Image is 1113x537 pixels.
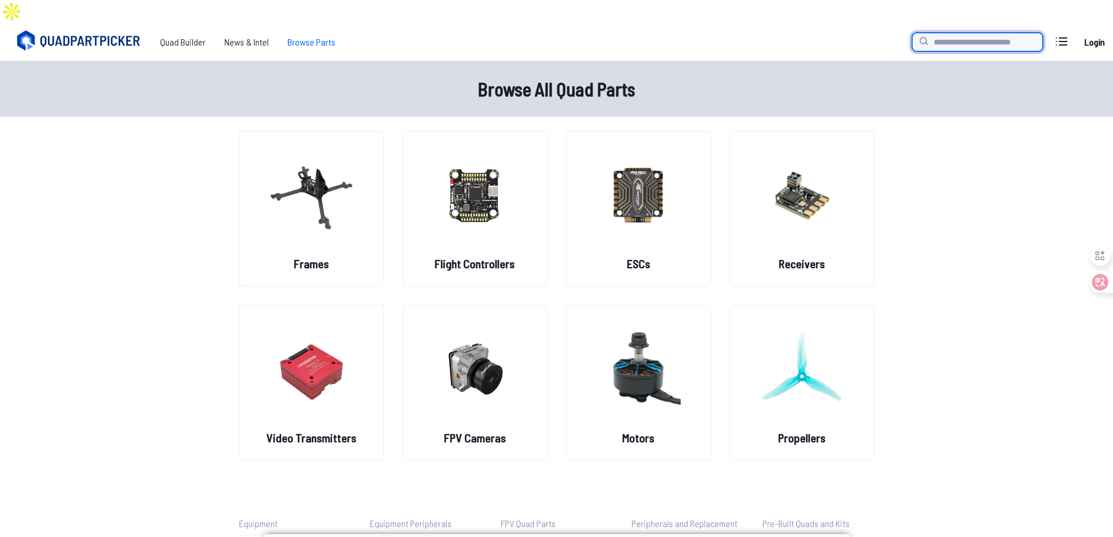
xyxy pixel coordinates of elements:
[433,143,517,246] img: image of category
[269,143,353,246] img: image of category
[215,30,278,54] a: News & Intel
[566,305,711,460] a: image of categoryMotors
[597,143,681,246] img: image of category
[501,517,613,531] p: FPV Quad Parts
[760,143,844,246] img: image of category
[239,131,384,286] a: image of categoryFrames
[622,429,654,446] h2: Motors
[597,317,681,420] img: image of category
[730,305,875,460] a: image of categoryPropellers
[239,305,384,460] a: image of categoryVideo Transmitters
[760,317,844,420] img: image of category
[239,517,351,531] p: Equipment
[627,255,650,272] h2: ESCs
[1080,30,1108,54] a: Login
[266,429,356,446] h2: Video Transmitters
[269,317,353,420] img: image of category
[433,317,517,420] img: image of category
[779,255,825,272] h2: Receivers
[435,255,515,272] h2: Flight Controllers
[278,30,345,54] a: Browse Parts
[183,75,931,103] h1: Browse All Quad Parts
[730,131,875,286] a: image of categoryReceivers
[403,131,547,286] a: image of categoryFlight Controllers
[151,30,215,54] a: Quad Builder
[370,517,482,531] p: Equipment Peripherals
[294,255,329,272] h2: Frames
[444,429,506,446] h2: FPV Cameras
[762,517,875,531] p: Pre-Built Quads and Kits
[566,131,711,286] a: image of categoryESCs
[778,429,826,446] h2: Propellers
[403,305,547,460] a: image of categoryFPV Cameras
